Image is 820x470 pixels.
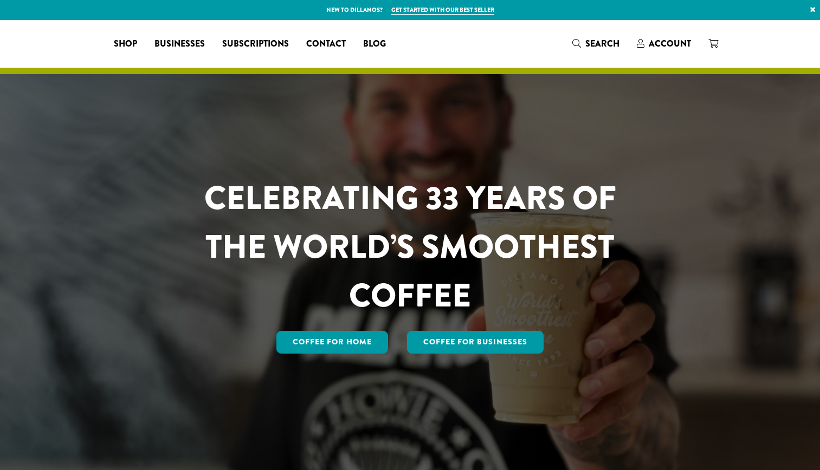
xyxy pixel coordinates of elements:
a: Coffee For Businesses [407,331,544,354]
a: Coffee for Home [276,331,388,354]
span: Contact [306,37,346,51]
span: Shop [114,37,137,51]
span: Blog [363,37,386,51]
h1: CELEBRATING 33 YEARS OF THE WORLD’S SMOOTHEST COFFEE [172,174,648,320]
span: Account [649,37,691,50]
span: Search [585,37,619,50]
a: Shop [105,35,146,53]
span: Businesses [154,37,205,51]
span: Subscriptions [222,37,289,51]
a: Get started with our best seller [391,5,494,15]
a: Search [564,35,628,53]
